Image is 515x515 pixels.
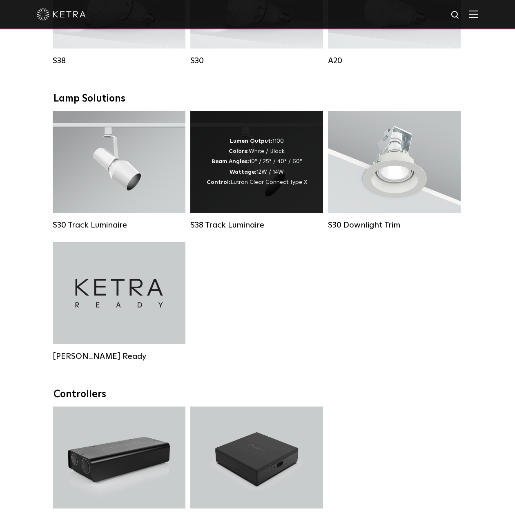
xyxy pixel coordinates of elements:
[53,351,185,361] div: [PERSON_NAME] Ready
[53,220,185,230] div: S30 Track Luminaire
[53,111,185,230] a: S30 Track Luminaire Lumen Output:1100Colors:White / BlackBeam Angles:15° / 25° / 40° / 60° / 90°W...
[190,56,323,66] div: S30
[54,93,462,105] div: Lamp Solutions
[229,148,249,154] strong: Colors:
[53,56,185,66] div: S38
[53,242,185,361] a: [PERSON_NAME] Ready [PERSON_NAME] Ready
[207,136,307,188] div: 1100 White / Black 10° / 25° / 40° / 60° 12W / 14W
[328,56,461,66] div: A20
[469,10,478,18] img: Hamburger%20Nav.svg
[190,220,323,230] div: S38 Track Luminaire
[328,220,461,230] div: S30 Downlight Trim
[207,179,230,185] strong: Control:
[230,138,272,144] strong: Lumen Output:
[450,10,461,20] img: search icon
[328,111,461,230] a: S30 Downlight Trim S30 Downlight Trim
[212,159,249,164] strong: Beam Angles:
[230,169,256,175] strong: Wattage:
[37,8,86,20] img: ketra-logo-2019-white
[230,179,307,185] span: Lutron Clear Connect Type X
[54,389,462,400] div: Controllers
[190,111,323,230] a: S38 Track Luminaire Lumen Output:1100Colors:White / BlackBeam Angles:10° / 25° / 40° / 60°Wattage...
